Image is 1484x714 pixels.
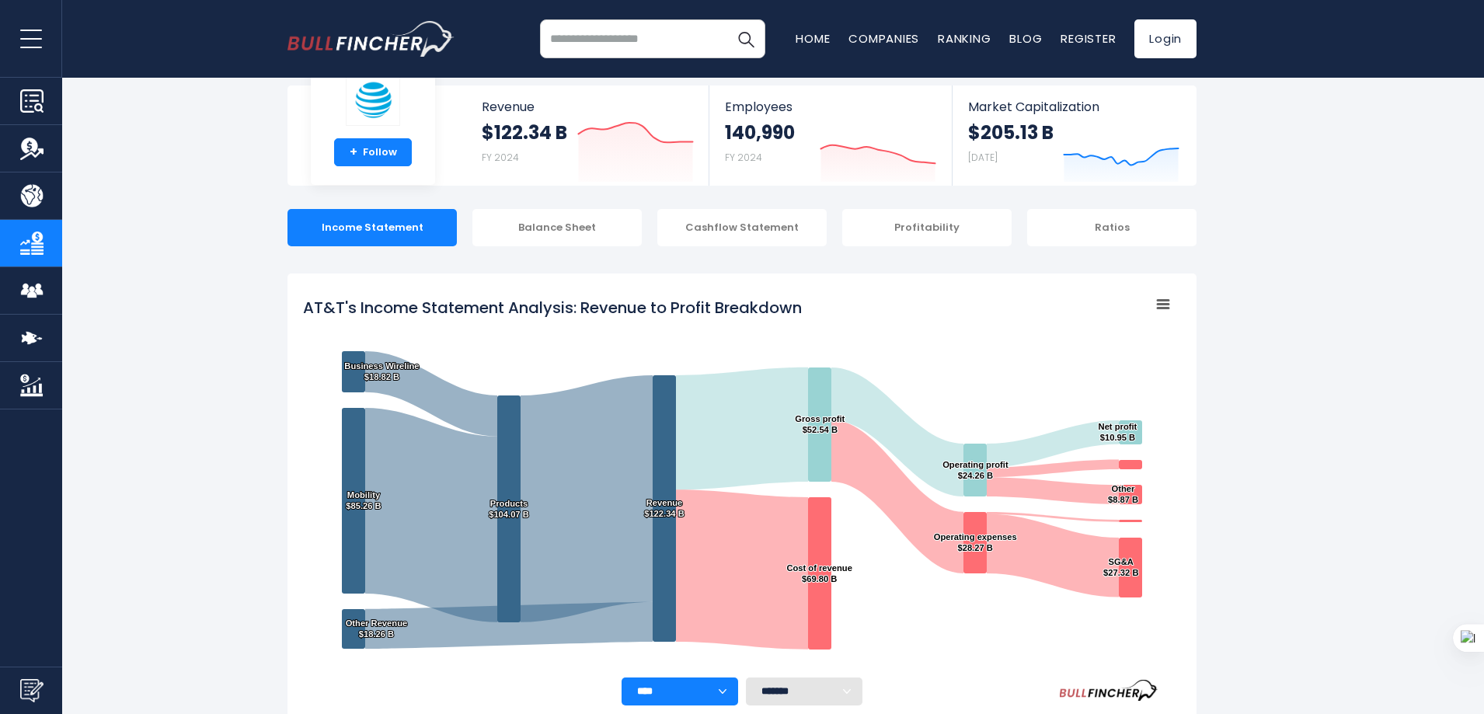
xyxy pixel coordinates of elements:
[657,209,827,246] div: Cashflow Statement
[303,297,802,319] tspan: AT&T's Income Statement Analysis: Revenue to Profit Breakdown
[346,490,381,510] text: Mobility $85.26 B
[303,289,1181,677] svg: AT&T's Income Statement Analysis: Revenue to Profit Breakdown
[1061,30,1116,47] a: Register
[796,30,830,47] a: Home
[1103,557,1138,577] text: SG&A $27.32 B
[1134,19,1197,58] a: Login
[725,120,795,145] strong: 140,990
[795,414,845,434] text: Gross profit $52.54 B
[1009,30,1042,47] a: Blog
[942,460,1008,480] text: Operating profit $24.26 B
[968,151,998,164] small: [DATE]
[934,532,1017,552] text: Operating expenses $28.27 B
[482,99,694,114] span: Revenue
[346,74,400,126] img: T logo
[709,85,951,186] a: Employees 140,990 FY 2024
[1027,209,1197,246] div: Ratios
[848,30,919,47] a: Companies
[344,361,419,381] text: Business Wireline $18.82 B
[842,209,1012,246] div: Profitability
[953,85,1195,186] a: Market Capitalization $205.13 B [DATE]
[287,209,457,246] div: Income Statement
[346,618,408,639] text: Other Revenue $18.26 B
[968,99,1179,114] span: Market Capitalization
[489,499,529,519] text: Products $104.07 B
[725,151,762,164] small: FY 2024
[968,120,1054,145] strong: $205.13 B
[725,99,935,114] span: Employees
[1108,484,1138,504] text: Other $8.87 B
[345,42,401,139] a: AT&T T
[466,85,709,186] a: Revenue $122.34 B FY 2024
[482,120,567,145] strong: $122.34 B
[472,209,642,246] div: Balance Sheet
[334,138,412,166] a: +Follow
[726,19,765,58] button: Search
[1099,422,1137,442] text: Net profit $10.95 B
[786,563,852,583] text: Cost of revenue $69.80 B
[644,498,685,518] text: Revenue $122.34 B
[287,21,455,57] a: Go to homepage
[350,145,357,159] strong: +
[287,21,455,57] img: bullfincher logo
[482,151,519,164] small: FY 2024
[938,30,991,47] a: Ranking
